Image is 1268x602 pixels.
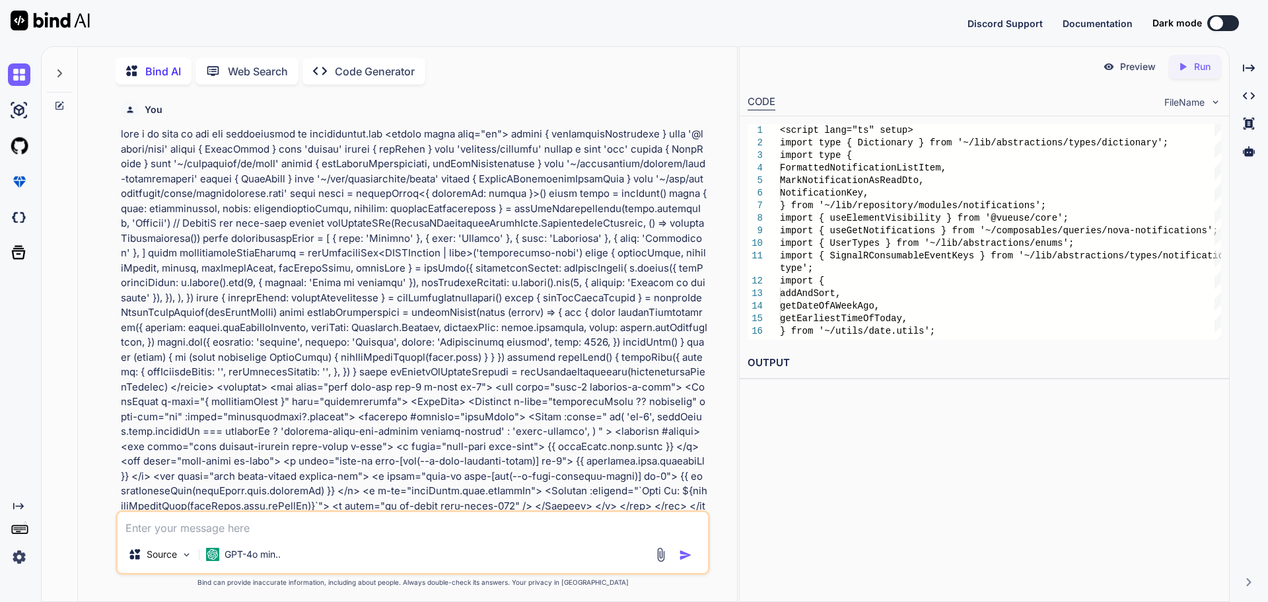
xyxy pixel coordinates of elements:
[1057,238,1074,248] span: s';
[748,250,763,262] div: 11
[8,63,30,86] img: chat
[780,250,1057,261] span: import { SignalRConsumableEventKeys } from '~/lib/
[968,18,1043,29] span: Discord Support
[748,174,763,187] div: 5
[748,187,763,200] div: 6
[740,348,1229,379] h2: OUTPUT
[780,263,813,274] span: type';
[780,326,935,336] span: } from '~/utils/date.utils';
[748,300,763,313] div: 14
[780,313,907,324] span: getEarliestTimeOfToday,
[8,135,30,157] img: githubLight
[206,548,219,561] img: GPT-4o mini
[780,150,852,161] span: import type {
[1063,18,1133,29] span: Documentation
[780,125,913,135] span: <script lang="ts" setup>
[1120,60,1156,73] p: Preview
[780,276,824,286] span: import {
[748,237,763,250] div: 10
[679,548,692,562] img: icon
[748,287,763,300] div: 13
[1103,61,1115,73] img: preview
[748,162,763,174] div: 4
[8,206,30,229] img: darkCloudIdeIcon
[1210,96,1221,108] img: chevron down
[748,275,763,287] div: 12
[1194,60,1211,73] p: Run
[145,103,162,116] h6: You
[1057,250,1240,261] span: abstractions/types/notifications.
[780,288,841,299] span: addAndSort,
[147,548,177,561] p: Source
[780,200,1046,211] span: } from '~/lib/repository/modules/notifications';
[145,63,181,79] p: Bind AI
[748,137,763,149] div: 2
[748,212,763,225] div: 8
[8,546,30,568] img: settings
[780,213,1057,223] span: import { useElementVisibility } from '@vueuse/core
[11,11,90,30] img: Bind AI
[116,578,710,587] p: Bind can provide inaccurate information, including about people. Always double-check its answers....
[1057,213,1069,223] span: ';
[748,124,763,137] div: 1
[968,17,1043,30] button: Discord Support
[1057,225,1218,236] span: /queries/nova-notifications';
[1063,17,1133,30] button: Documentation
[748,325,763,338] div: 16
[748,313,763,325] div: 15
[748,149,763,162] div: 3
[748,225,763,237] div: 9
[228,63,288,79] p: Web Search
[748,200,763,212] div: 7
[780,225,1057,236] span: import { useGetNotifications } from '~/composables
[8,99,30,122] img: ai-studio
[335,63,415,79] p: Code Generator
[780,188,868,198] span: NotificationKey,
[780,301,880,311] span: getDateOfAWeekAgo,
[748,338,763,350] div: 17
[1152,17,1202,30] span: Dark mode
[8,170,30,193] img: premium
[748,94,775,110] div: CODE
[653,547,668,562] img: attachment
[1057,137,1168,148] span: s/types/dictionary';
[225,548,281,561] p: GPT-4o min..
[780,238,1057,248] span: import { UserTypes } from '~/lib/abstractions/enum
[780,137,1057,148] span: import type { Dictionary } from '~/lib/abstraction
[181,549,192,560] img: Pick Models
[1164,96,1205,109] span: FileName
[780,175,924,186] span: MarkNotificationAsReadDto,
[780,163,946,173] span: FormattedNotificationListItem,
